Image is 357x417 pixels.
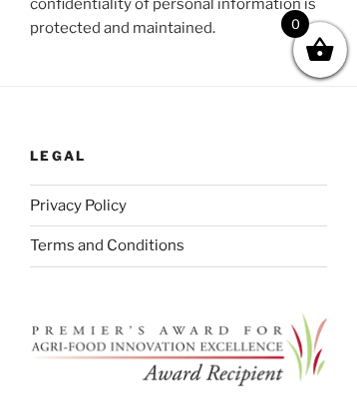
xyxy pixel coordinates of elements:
[281,10,309,38] span: 0
[30,236,184,254] a: Terms and Conditions
[30,147,327,165] h2: Legal
[30,197,127,214] a: Privacy Policy
[30,185,327,267] nav: Legal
